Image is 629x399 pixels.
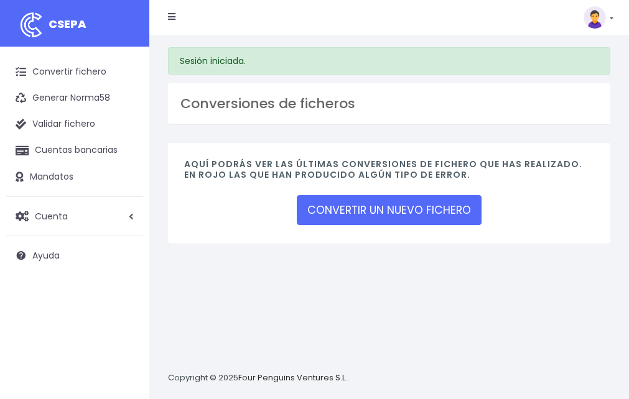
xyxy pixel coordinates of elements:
div: Sesión iniciada. [168,47,610,75]
a: Mandatos [6,164,143,190]
img: logo [16,9,47,40]
a: Four Penguins Ventures S.L. [238,372,347,383]
a: Cuenta [6,203,143,229]
p: Copyright © 2025 . [168,372,349,385]
a: Convertir fichero [6,59,143,85]
span: Ayuda [32,249,60,262]
a: Validar fichero [6,111,143,137]
h3: Conversiones de ficheros [180,96,598,112]
img: profile [584,6,606,29]
a: Ayuda [6,242,143,268]
a: CONVERTIR UN NUEVO FICHERO [297,195,482,225]
span: CSEPA [49,16,86,32]
a: Generar Norma58 [6,85,143,111]
h4: Aquí podrás ver las últimas conversiones de fichero que has realizado. En rojo las que han produc... [184,159,594,186]
span: Cuenta [35,209,68,222]
a: Cuentas bancarias [6,137,143,163]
